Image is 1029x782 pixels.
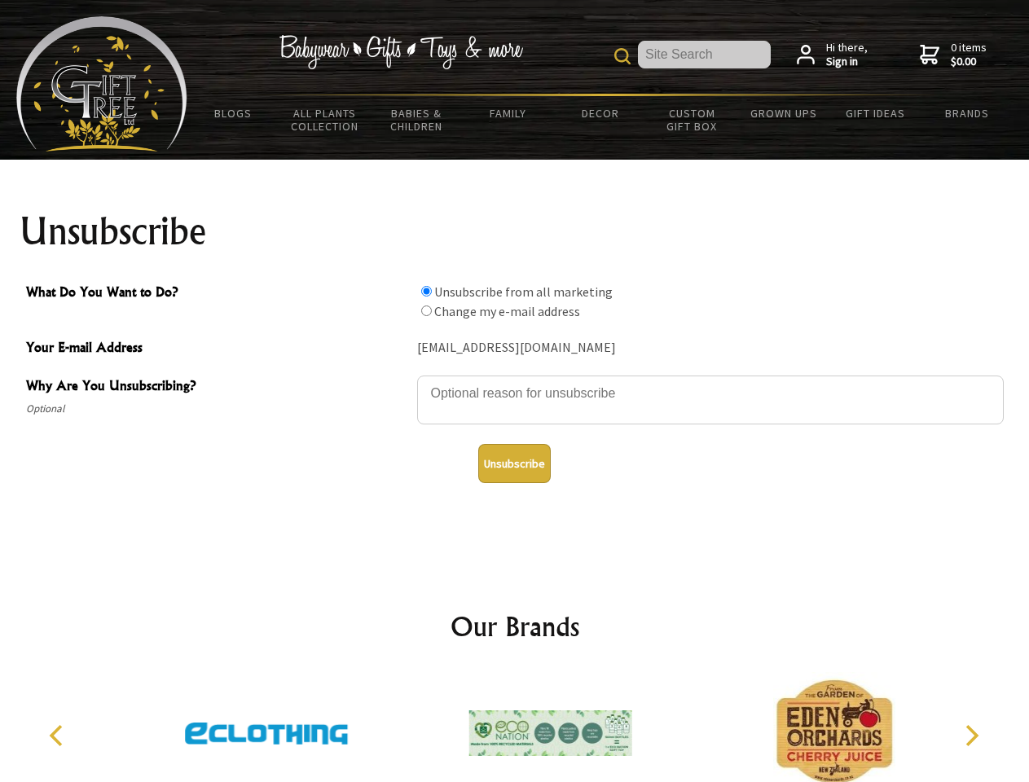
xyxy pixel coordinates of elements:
[371,96,463,143] a: Babies & Children
[434,283,613,300] label: Unsubscribe from all marketing
[279,35,523,69] img: Babywear - Gifts - Toys & more
[417,336,1004,361] div: [EMAIL_ADDRESS][DOMAIN_NAME]
[421,286,432,297] input: What Do You Want to Do?
[187,96,279,130] a: BLOGS
[16,16,187,152] img: Babyware - Gifts - Toys and more...
[421,305,432,316] input: What Do You Want to Do?
[826,41,868,69] span: Hi there,
[478,444,551,483] button: Unsubscribe
[33,607,997,646] h2: Our Brands
[920,41,987,69] a: 0 items$0.00
[953,718,989,753] button: Next
[638,41,771,68] input: Site Search
[26,376,409,399] span: Why Are You Unsubscribing?
[826,55,868,69] strong: Sign in
[614,48,631,64] img: product search
[41,718,77,753] button: Previous
[646,96,738,143] a: Custom Gift Box
[20,212,1010,251] h1: Unsubscribe
[26,282,409,305] span: What Do You Want to Do?
[797,41,868,69] a: Hi there,Sign in
[417,376,1004,424] textarea: Why Are You Unsubscribing?
[26,399,409,419] span: Optional
[737,96,829,130] a: Grown Ups
[951,40,987,69] span: 0 items
[26,337,409,361] span: Your E-mail Address
[434,303,580,319] label: Change my e-mail address
[279,96,372,143] a: All Plants Collection
[951,55,987,69] strong: $0.00
[829,96,921,130] a: Gift Ideas
[921,96,1014,130] a: Brands
[554,96,646,130] a: Decor
[463,96,555,130] a: Family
